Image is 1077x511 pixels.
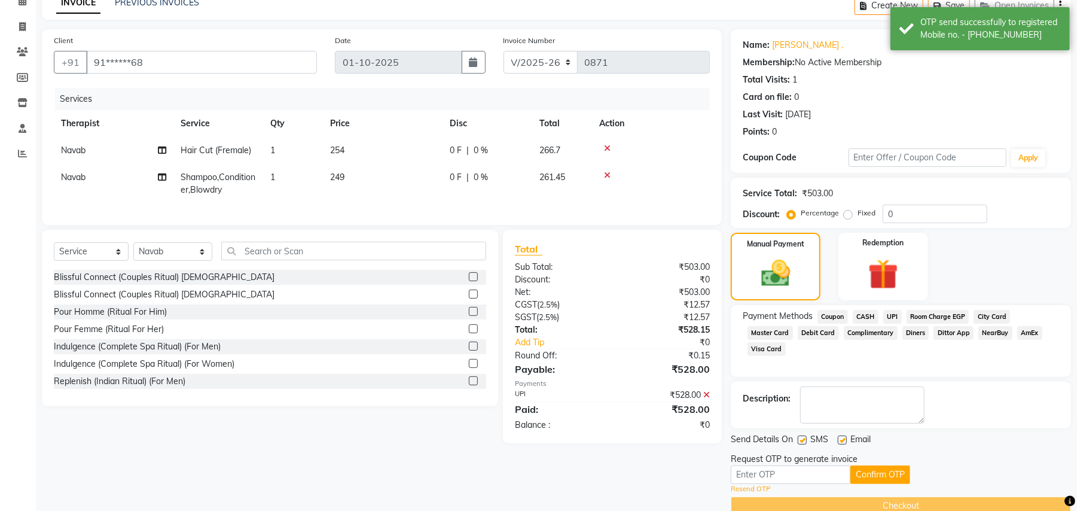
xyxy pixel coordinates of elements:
div: 1 [792,74,797,86]
div: ₹0 [612,419,719,431]
div: Service Total: [743,187,797,200]
span: Visa Card [748,342,786,356]
div: Pour Homme (Ritual For Him) [54,306,167,318]
span: | [466,171,469,184]
div: 0 [794,91,799,104]
span: Shampoo,Conditioner,Blowdry [181,172,255,195]
input: Enter Offer / Coupon Code [849,148,1006,167]
span: 0 F [450,171,462,184]
div: Sub Total: [506,261,612,273]
label: Fixed [858,208,875,218]
span: UPI [883,310,902,324]
img: _cash.svg [752,257,800,290]
th: Price [323,110,443,137]
div: Total: [506,324,612,336]
th: Disc [443,110,532,137]
th: Therapist [54,110,173,137]
span: Navab [61,145,86,156]
div: ₹12.57 [612,311,719,324]
div: Last Visit: [743,108,783,121]
div: ₹503.00 [612,261,719,273]
div: Indulgence (Complete Spa Ritual) (For Men) [54,340,221,353]
div: Round Off: [506,349,612,362]
div: ₹528.00 [612,402,719,416]
div: Payments [515,379,710,389]
label: Client [54,35,73,46]
span: Room Charge EGP [907,310,969,324]
div: Membership: [743,56,795,69]
div: Payable: [506,362,612,376]
span: Send Details On [731,433,793,448]
span: 1 [270,145,275,156]
input: Enter OTP [731,466,850,484]
div: Balance : [506,419,612,431]
div: ₹528.00 [612,362,719,376]
span: Total [515,243,542,255]
div: Discount: [506,273,612,286]
span: SMS [810,433,828,448]
label: Date [335,35,351,46]
div: ₹0.15 [612,349,719,362]
span: Dittor App [933,326,974,340]
input: Search or Scan [221,242,487,260]
button: +91 [54,51,87,74]
a: [PERSON_NAME] . [772,39,843,51]
div: Net: [506,286,612,299]
div: Card on file: [743,91,792,104]
div: ₹503.00 [802,187,833,200]
div: ( ) [506,299,612,311]
label: Redemption [862,238,904,248]
span: AmEx [1017,326,1042,340]
div: Coupon Code [743,151,848,164]
span: CGST [515,299,537,310]
span: CASH [853,310,878,324]
span: Debit Card [798,326,839,340]
span: 266.7 [539,145,560,156]
label: Invoice Number [504,35,556,46]
label: Manual Payment [747,239,804,250]
div: ₹12.57 [612,299,719,311]
th: Action [592,110,710,137]
div: Services [55,88,719,110]
span: 1 [270,172,275,182]
div: ₹0 [630,336,719,349]
div: Pour Femme (Ritual For Her) [54,323,164,336]
span: 254 [330,145,344,156]
a: Resend OTP [731,484,770,494]
th: Qty [263,110,323,137]
span: 0 % [474,144,488,157]
div: Indulgence (Complete Spa Ritual) (For Women) [54,358,234,370]
span: Navab [61,172,86,182]
div: Discount: [743,208,780,221]
div: Request OTP to generate invoice [731,453,858,466]
div: Replenish (Indian Ritual) (For Men) [54,375,185,388]
span: Coupon [817,310,848,324]
span: Payment Methods [743,310,813,323]
span: SGST [515,312,536,323]
span: Master Card [748,326,793,340]
button: Confirm OTP [850,466,910,484]
div: ₹0 [612,273,719,286]
th: Service [173,110,263,137]
input: Search by Name/Mobile/Email/Code [86,51,317,74]
div: Blissful Connect (Couples Ritual) [DEMOGRAPHIC_DATA] [54,288,274,301]
span: 0 % [474,171,488,184]
div: Blissful Connect (Couples Ritual) [DEMOGRAPHIC_DATA] [54,271,274,284]
span: 2.5% [539,300,557,309]
div: ( ) [506,311,612,324]
span: | [466,144,469,157]
div: ₹528.00 [612,389,719,401]
div: UPI [506,389,612,401]
span: 261.45 [539,172,565,182]
span: 249 [330,172,344,182]
div: Total Visits: [743,74,790,86]
img: _gift.svg [859,255,908,293]
div: Points: [743,126,770,138]
div: Paid: [506,402,612,416]
span: City Card [974,310,1010,324]
div: Description: [743,393,791,405]
button: Apply [1011,149,1045,167]
div: 0 [772,126,777,138]
span: 0 F [450,144,462,157]
label: Percentage [801,208,839,218]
